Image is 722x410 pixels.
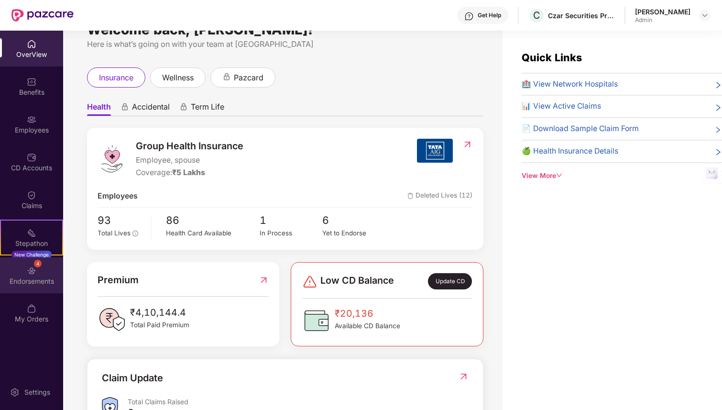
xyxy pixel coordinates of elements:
img: svg+xml;base64,PHN2ZyBpZD0iRW1wbG95ZWVzIiB4bWxucz0iaHR0cDovL3d3dy53My5vcmcvMjAwMC9zdmciIHdpZHRoPS... [27,115,36,124]
span: 📄 Download Sample Claim Form [522,123,639,135]
div: Get Help [478,11,501,19]
span: 86 [166,212,260,229]
span: Low CD Balance [320,273,394,289]
span: insurance [99,72,133,84]
img: CDBalanceIcon [302,306,331,335]
div: animation [120,103,129,111]
span: ₹5 Lakhs [172,168,205,177]
div: animation [222,73,231,81]
span: Quick Links [522,51,582,64]
span: C [533,10,540,21]
span: Total Lives [98,229,131,237]
span: Total Paid Premium [130,320,189,331]
img: svg+xml;base64,PHN2ZyBpZD0iTXlfT3JkZXJzIiBkYXRhLW5hbWU9Ik15IE9yZGVycyIgeG1sbnM9Imh0dHA6Ly93d3cudz... [27,304,36,313]
span: Employees [98,190,138,202]
div: animation [179,103,188,111]
div: New Challenge [11,251,52,258]
div: Yet to Endorse [322,228,385,238]
span: ₹20,136 [335,306,400,321]
img: svg+xml;base64,PHN2ZyBpZD0iSGVscC0zMngzMiIgeG1sbnM9Imh0dHA6Ly93d3cudzMub3JnLzIwMDAvc3ZnIiB3aWR0aD... [464,11,474,21]
div: Health Card Available [166,228,260,238]
img: svg+xml;base64,PHN2ZyBpZD0iRHJvcGRvd24tMzJ4MzIiIHhtbG5zPSJodHRwOi8vd3d3LnczLm9yZy8yMDAwL3N2ZyIgd2... [701,11,709,19]
img: svg+xml;base64,PHN2ZyBpZD0iSG9tZSIgeG1sbnM9Imh0dHA6Ly93d3cudzMub3JnLzIwMDAvc3ZnIiB3aWR0aD0iMjAiIG... [27,39,36,49]
img: svg+xml;base64,PHN2ZyBpZD0iQ2xhaW0iIHhtbG5zPSJodHRwOi8vd3d3LnczLm9yZy8yMDAwL3N2ZyIgd2lkdGg9IjIwIi... [27,190,36,200]
div: 4 [34,260,42,267]
img: svg+xml;base64,PHN2ZyBpZD0iRGFuZ2VyLTMyeDMyIiB4bWxucz0iaHR0cDovL3d3dy53My5vcmcvMjAwMC9zdmciIHdpZH... [302,274,317,289]
span: Term Life [191,102,224,116]
img: svg+xml;base64,PHN2ZyBpZD0iU2V0dGluZy0yMHgyMCIgeG1sbnM9Imh0dHA6Ly93d3cudzMub3JnLzIwMDAvc3ZnIiB3aW... [10,388,20,397]
span: ₹4,10,144.4 [130,305,189,320]
img: deleteIcon [407,193,414,199]
div: Coverage: [136,167,243,179]
img: svg+xml;base64,PHN2ZyBpZD0iRW5kb3JzZW1lbnRzIiB4bWxucz0iaHR0cDovL3d3dy53My5vcmcvMjAwMC9zdmciIHdpZH... [27,266,36,276]
img: svg+xml;base64,PHN2ZyBpZD0iQ0RfQWNjb3VudHMiIGRhdGEtbmFtZT0iQ0QgQWNjb3VudHMiIHhtbG5zPSJodHRwOi8vd3... [27,153,36,162]
span: 1 [260,212,322,229]
span: Health [87,102,111,116]
div: Admin [635,16,690,24]
img: RedirectIcon [459,372,469,381]
span: Employee, spouse [136,155,243,166]
div: Claim Update [102,371,163,386]
span: down [556,172,563,179]
img: RedirectIcon [462,140,472,149]
img: RedirectIcon [259,273,269,288]
span: right [714,102,722,112]
span: Accidental [132,102,170,116]
span: 🏥 View Network Hospitals [522,78,618,90]
span: 6 [322,212,385,229]
img: New Pazcare Logo [11,9,74,22]
span: right [714,80,722,90]
span: 93 [98,212,144,229]
span: wellness [162,72,194,84]
div: [PERSON_NAME] [635,7,690,16]
div: Update CD [428,273,472,289]
span: 🍏 Health Insurance Details [522,145,618,157]
span: right [714,147,722,157]
img: svg+xml;base64,PHN2ZyB4bWxucz0iaHR0cDovL3d3dy53My5vcmcvMjAwMC9zdmciIHdpZHRoPSIyMSIgaGVpZ2h0PSIyMC... [27,228,36,238]
img: PaidPremiumIcon [98,305,126,334]
span: Premium [98,273,139,288]
span: pazcard [234,72,263,84]
div: Czar Securities Private Limited [548,11,615,20]
span: right [714,125,722,135]
span: Available CD Balance [335,321,400,332]
span: Deleted Lives (12) [407,190,472,202]
img: logo [98,144,126,173]
div: Total Claims Raised [128,397,469,406]
span: info-circle [132,231,138,236]
div: View More [522,171,722,181]
span: 📊 View Active Claims [522,100,601,112]
div: In Process [260,228,322,238]
span: Group Health Insurance [136,139,243,154]
div: Stepathon [1,239,62,248]
img: svg+xml;base64,PHN2ZyBpZD0iQmVuZWZpdHMiIHhtbG5zPSJodHRwOi8vd3d3LnczLm9yZy8yMDAwL3N2ZyIgd2lkdGg9Ij... [27,77,36,87]
div: Welcome back, [PERSON_NAME]! [87,26,483,33]
div: Settings [22,388,53,397]
div: Here is what’s going on with your team at [GEOGRAPHIC_DATA] [87,38,483,50]
img: insurerIcon [417,139,453,163]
